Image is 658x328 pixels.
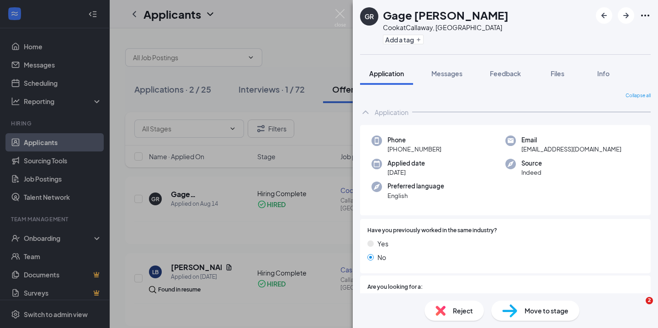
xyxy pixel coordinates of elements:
[416,37,421,42] svg: Plus
[387,145,441,154] span: [PHONE_NUMBER]
[599,10,610,21] svg: ArrowLeftNew
[377,239,388,249] span: Yes
[646,297,653,304] span: 2
[369,69,404,78] span: Application
[596,7,612,24] button: ArrowLeftNew
[453,306,473,316] span: Reject
[525,306,568,316] span: Move to stage
[640,10,651,21] svg: Ellipses
[375,108,409,117] div: Application
[551,69,564,78] span: Files
[383,35,424,44] button: PlusAdd a tag
[365,12,374,21] div: GR
[521,168,542,177] span: Indeed
[618,7,634,24] button: ArrowRight
[387,135,441,145] span: Phone
[597,69,610,78] span: Info
[387,168,425,177] span: [DATE]
[360,107,371,118] svg: ChevronUp
[431,69,462,78] span: Messages
[387,182,444,191] span: Preferred language
[627,297,649,319] iframe: Intercom live chat
[387,191,444,200] span: English
[367,283,423,292] span: Are you looking for a:
[387,159,425,168] span: Applied date
[383,23,509,32] div: Cook at Callaway, [GEOGRAPHIC_DATA]
[621,10,631,21] svg: ArrowRight
[377,252,386,262] span: No
[490,69,521,78] span: Feedback
[626,92,651,99] span: Collapse all
[383,7,509,23] h1: Gage [PERSON_NAME]
[521,135,621,145] span: Email
[367,226,497,235] span: Have you previously worked in the same industry?
[521,159,542,168] span: Source
[521,145,621,154] span: [EMAIL_ADDRESS][DOMAIN_NAME]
